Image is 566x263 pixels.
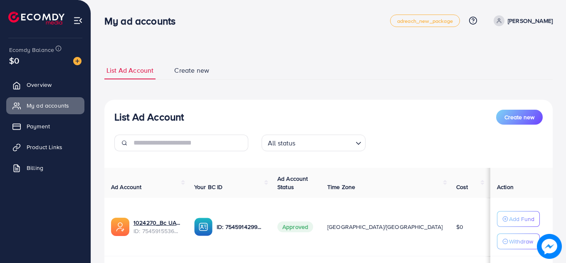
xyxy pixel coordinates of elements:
span: Create new [174,66,209,75]
span: Approved [277,221,313,232]
img: image [537,234,562,259]
div: <span class='underline'>1024270_Bc UAE10kkk_1756920945833</span></br>7545915536356278280 [133,219,181,236]
a: Overview [6,76,84,93]
span: Payment [27,122,50,130]
span: All status [266,137,297,149]
span: Ecomdy Balance [9,46,54,54]
span: Cost [456,183,468,191]
span: adreach_new_package [397,18,453,24]
p: Add Fund [509,214,534,224]
span: $0 [9,54,19,66]
span: ID: 7545915536356278280 [133,227,181,235]
h3: My ad accounts [104,15,182,27]
a: Product Links [6,139,84,155]
span: [GEOGRAPHIC_DATA]/[GEOGRAPHIC_DATA] [327,223,443,231]
a: 1024270_Bc UAE10kkk_1756920945833 [133,219,181,227]
input: Search for option [298,135,352,149]
div: Search for option [262,135,366,151]
button: Add Fund [497,211,540,227]
img: ic-ba-acc.ded83a64.svg [194,218,213,236]
a: Payment [6,118,84,135]
span: Product Links [27,143,62,151]
span: Your BC ID [194,183,223,191]
a: adreach_new_package [390,15,460,27]
img: ic-ads-acc.e4c84228.svg [111,218,129,236]
h3: List Ad Account [114,111,184,123]
img: menu [73,16,83,25]
img: logo [8,12,64,25]
span: Ad Account [111,183,142,191]
span: Action [497,183,514,191]
span: $0 [456,223,463,231]
a: Billing [6,160,84,176]
p: ID: 7545914299548221448 [217,222,264,232]
span: Billing [27,164,43,172]
a: [PERSON_NAME] [490,15,553,26]
button: Withdraw [497,234,540,249]
img: image [73,57,82,65]
p: [PERSON_NAME] [508,16,553,26]
button: Create new [496,110,543,125]
p: Withdraw [509,236,533,246]
span: My ad accounts [27,101,69,110]
span: List Ad Account [106,66,153,75]
span: Overview [27,81,52,89]
span: Time Zone [327,183,355,191]
a: My ad accounts [6,97,84,114]
span: Create new [504,113,534,121]
span: Ad Account Status [277,175,308,191]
